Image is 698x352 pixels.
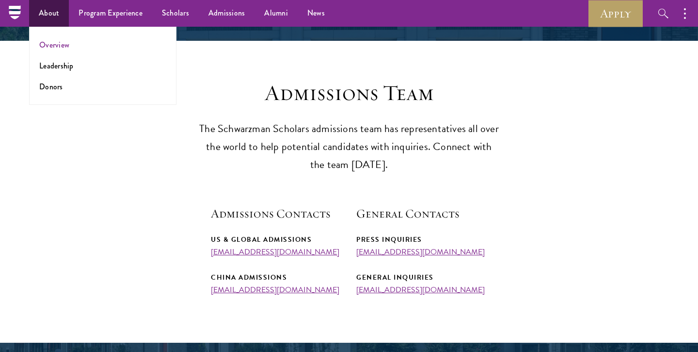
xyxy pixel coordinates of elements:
a: Leadership [39,60,74,71]
a: [EMAIL_ADDRESS][DOMAIN_NAME] [211,284,339,296]
a: [EMAIL_ADDRESS][DOMAIN_NAME] [356,284,485,296]
a: Overview [39,39,69,50]
a: [EMAIL_ADDRESS][DOMAIN_NAME] [211,246,339,258]
a: Donors [39,81,63,92]
h3: Admissions Team [199,80,499,107]
div: Press Inquiries [356,234,487,246]
div: General Inquiries [356,271,487,284]
h5: General Contacts [356,205,487,222]
h5: Admissions Contacts [211,205,342,222]
div: US & Global Admissions [211,234,342,246]
div: China Admissions [211,271,342,284]
a: [EMAIL_ADDRESS][DOMAIN_NAME] [356,246,485,258]
p: The Schwarzman Scholars admissions team has representatives all over the world to help potential ... [199,120,499,174]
